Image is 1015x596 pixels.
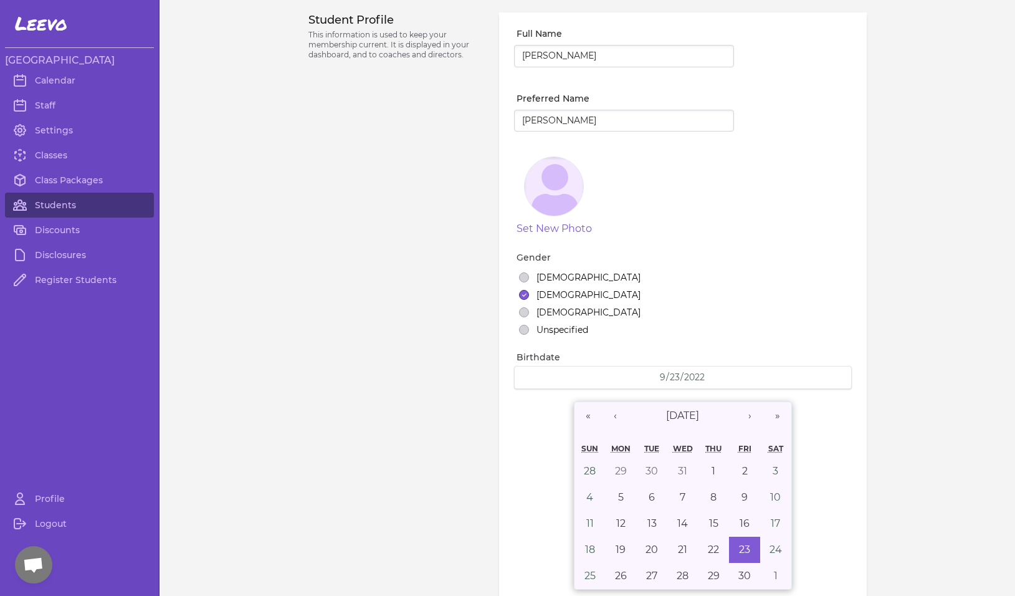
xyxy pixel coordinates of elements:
button: September 20, 2022 [636,537,667,563]
abbr: October 1, 2022 [774,570,778,582]
label: Unspecified [536,324,588,336]
abbr: Friday [738,444,751,453]
button: August 31, 2022 [667,458,698,484]
input: Richard [514,110,734,132]
button: September 5, 2022 [606,484,637,511]
label: [DEMOGRAPHIC_DATA] [536,306,641,319]
abbr: Tuesday [644,444,659,453]
button: Set New Photo [517,221,592,236]
abbr: Saturday [768,444,783,453]
span: / [666,371,669,383]
button: September 26, 2022 [606,563,637,589]
abbr: September 20, 2022 [646,544,658,555]
abbr: September 10, 2022 [770,491,781,503]
button: August 28, 2022 [574,458,606,484]
button: September 12, 2022 [606,511,637,537]
button: September 6, 2022 [636,484,667,511]
button: September 11, 2022 [574,511,606,537]
a: Calendar [5,68,154,93]
abbr: September 19, 2022 [616,544,626,555]
input: YYYY [684,372,706,383]
button: September 29, 2022 [698,563,730,589]
button: September 22, 2022 [698,537,730,563]
button: September 18, 2022 [574,537,606,563]
button: September 30, 2022 [729,563,760,589]
abbr: September 4, 2022 [586,491,593,503]
button: « [574,402,602,430]
abbr: September 7, 2022 [680,491,685,503]
abbr: September 8, 2022 [710,491,717,503]
abbr: September 9, 2022 [741,491,748,503]
button: » [764,402,791,430]
button: [DATE] [629,402,736,430]
abbr: September 29, 2022 [708,570,720,582]
button: September 9, 2022 [729,484,760,511]
button: September 7, 2022 [667,484,698,511]
a: Profile [5,486,154,511]
button: September 16, 2022 [729,511,760,537]
a: Class Packages [5,168,154,193]
h3: Student Profile [308,12,485,27]
abbr: September 26, 2022 [615,570,627,582]
abbr: September 24, 2022 [770,544,782,555]
a: Classes [5,143,154,168]
abbr: September 16, 2022 [740,517,750,529]
abbr: September 11, 2022 [586,517,594,529]
input: DD [669,372,680,383]
label: Preferred Name [517,92,734,105]
p: This information is used to keep your membership current. It is displayed in your dashboard, and ... [308,30,485,60]
abbr: September 6, 2022 [649,491,655,503]
a: Disclosures [5,243,154,267]
button: August 30, 2022 [636,458,667,484]
a: Staff [5,93,154,118]
button: September 2, 2022 [729,458,760,484]
abbr: Sunday [581,444,598,453]
abbr: September 25, 2022 [584,570,596,582]
abbr: Monday [611,444,631,453]
abbr: August 29, 2022 [615,465,627,477]
button: September 23, 2022 [729,537,760,563]
abbr: September 28, 2022 [677,570,689,582]
button: September 1, 2022 [698,458,730,484]
button: September 14, 2022 [667,511,698,537]
button: ‹ [602,402,629,430]
a: Settings [5,118,154,143]
abbr: September 27, 2022 [646,570,657,582]
a: Students [5,193,154,218]
button: September 27, 2022 [636,563,667,589]
button: September 4, 2022 [574,484,606,511]
label: Full Name [517,27,734,40]
button: August 29, 2022 [606,458,637,484]
abbr: Thursday [705,444,722,453]
input: MM [659,372,666,383]
label: [DEMOGRAPHIC_DATA] [536,271,641,284]
abbr: August 28, 2022 [584,465,596,477]
div: Open chat [15,546,52,584]
span: [DATE] [666,410,699,421]
abbr: September 2, 2022 [742,465,748,477]
abbr: September 18, 2022 [585,544,595,555]
abbr: September 30, 2022 [738,570,751,582]
input: Richard Button [514,45,734,67]
abbr: September 13, 2022 [647,517,657,529]
button: September 15, 2022 [698,511,730,537]
abbr: September 21, 2022 [678,544,687,555]
label: Birthdate [517,351,851,363]
button: September 25, 2022 [574,563,606,589]
abbr: September 22, 2022 [708,544,719,555]
button: September 21, 2022 [667,537,698,563]
button: September 24, 2022 [760,537,791,563]
abbr: September 23, 2022 [739,544,750,555]
abbr: September 17, 2022 [771,517,780,529]
abbr: September 12, 2022 [616,517,626,529]
button: September 8, 2022 [698,484,730,511]
button: September 28, 2022 [667,563,698,589]
label: Gender [517,251,851,264]
button: September 17, 2022 [760,511,791,537]
abbr: September 5, 2022 [618,491,624,503]
abbr: September 1, 2022 [712,465,715,477]
h3: [GEOGRAPHIC_DATA] [5,53,154,68]
button: October 1, 2022 [760,563,791,589]
abbr: September 14, 2022 [677,517,688,529]
button: September 19, 2022 [606,537,637,563]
